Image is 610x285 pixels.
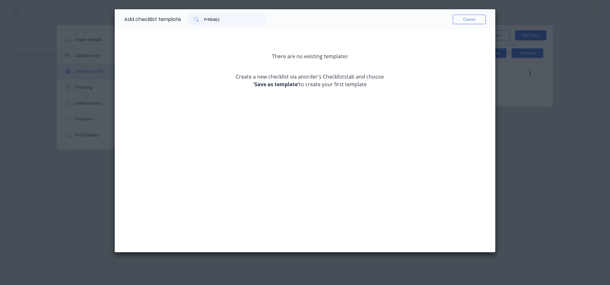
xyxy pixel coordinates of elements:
p: Create a new checklist via an order's Checklists tab and choose to create your first template [230,73,389,88]
strong: 'Save as template' [253,81,299,88]
p: There are no existing templates [230,52,389,60]
input: Search... [204,13,267,26]
button: Cancel [453,15,486,24]
div: Add checklist template [124,9,181,30]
